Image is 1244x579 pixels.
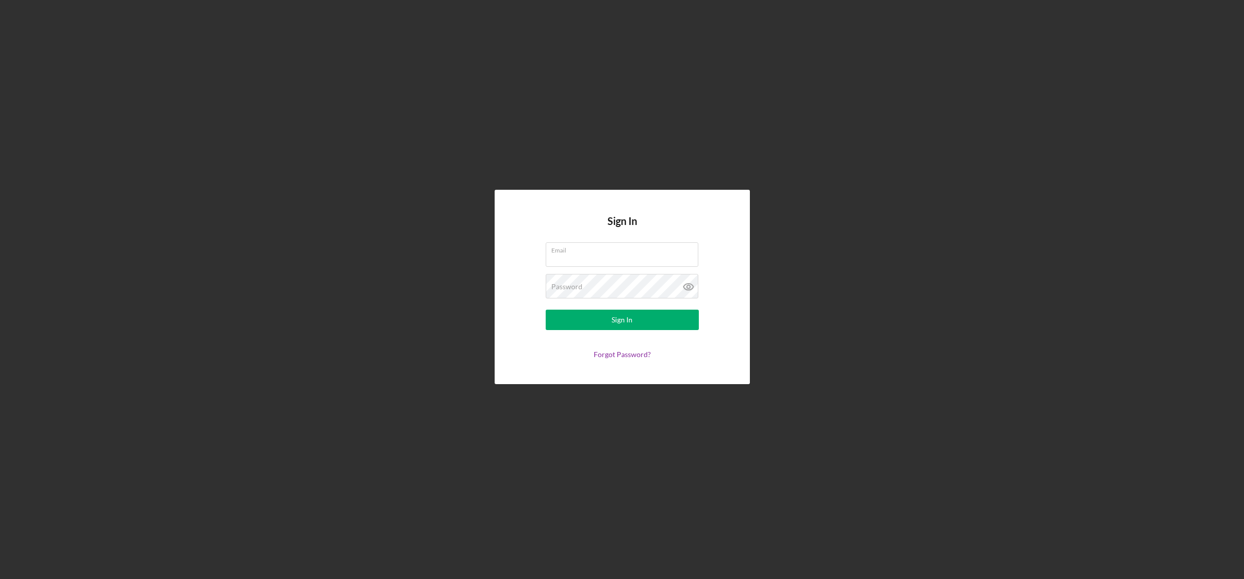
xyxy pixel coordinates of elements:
label: Email [551,243,698,254]
div: Sign In [612,310,632,330]
button: Sign In [546,310,699,330]
label: Password [551,283,582,291]
a: Forgot Password? [594,350,651,359]
h4: Sign In [607,215,637,242]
